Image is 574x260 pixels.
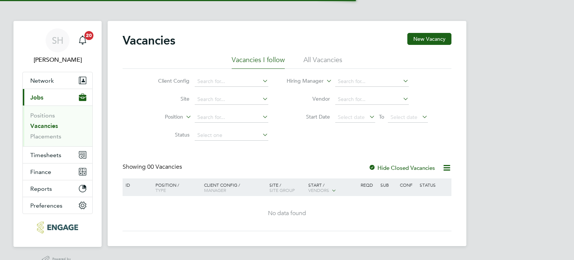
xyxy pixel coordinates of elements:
span: Select date [391,114,417,120]
div: Reqd [359,178,378,191]
div: Jobs [23,105,92,146]
div: Position / [150,178,202,196]
a: Vacancies [30,122,58,129]
input: Select one [195,130,268,141]
span: To [377,112,386,122]
button: Reports [23,180,92,197]
span: Sean Holmes [22,55,93,64]
span: 20 [84,31,93,40]
span: 00 Vacancies [147,163,182,171]
span: Network [30,77,54,84]
div: Start / [306,178,359,197]
button: Preferences [23,197,92,214]
div: ID [124,178,150,191]
div: Conf [398,178,417,191]
input: Search for... [335,94,409,105]
a: SH[PERSON_NAME] [22,28,93,64]
span: Type [155,187,166,193]
div: Sub [379,178,398,191]
li: All Vacancies [303,55,342,69]
li: Vacancies I follow [232,55,285,69]
label: Hide Closed Vacancies [368,164,435,171]
a: 20 [75,28,90,52]
label: Client Config [146,77,189,84]
img: condicor-logo-retina.png [37,221,78,233]
button: Network [23,72,92,89]
div: Status [418,178,450,191]
button: Timesheets [23,147,92,163]
button: Jobs [23,89,92,105]
nav: Main navigation [13,21,102,247]
div: Site / [268,178,307,196]
span: Manager [204,187,226,193]
span: Jobs [30,94,43,101]
button: Finance [23,163,92,180]
label: Hiring Manager [281,77,324,85]
span: Timesheets [30,152,61,159]
input: Search for... [335,76,409,87]
a: Go to home page [22,221,93,233]
label: Status [146,131,189,138]
button: New Vacancy [407,33,451,45]
div: Client Config / [202,178,268,196]
div: No data found [124,209,450,217]
label: Site [146,95,189,102]
span: SH [52,36,64,45]
span: Preferences [30,202,62,209]
span: Select date [338,114,365,120]
h2: Vacancies [123,33,175,48]
div: Showing [123,163,183,171]
span: Reports [30,185,52,192]
a: Positions [30,112,55,119]
label: Position [140,113,183,121]
span: Finance [30,168,51,175]
input: Search for... [195,112,268,123]
input: Search for... [195,94,268,105]
label: Start Date [287,113,330,120]
label: Vendor [287,95,330,102]
span: Site Group [269,187,295,193]
a: Placements [30,133,61,140]
input: Search for... [195,76,268,87]
span: Vendors [308,187,329,193]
